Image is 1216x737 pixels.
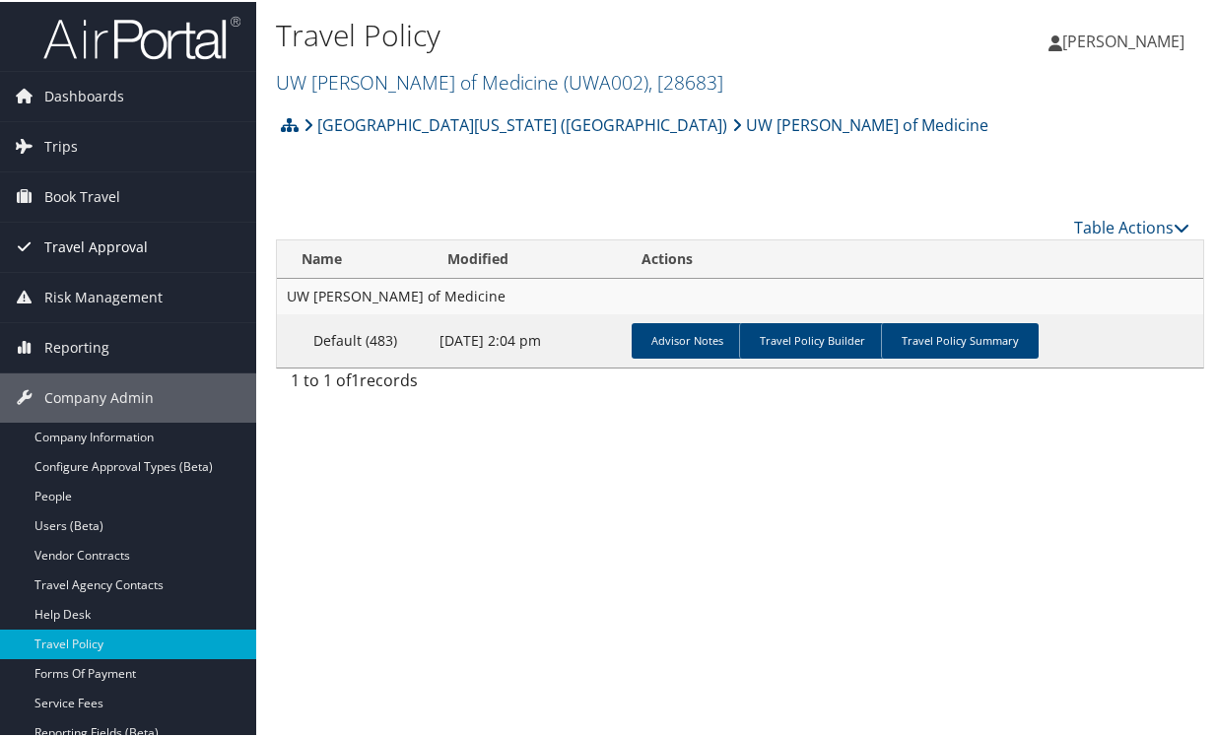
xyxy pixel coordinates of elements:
th: Modified: activate to sort column ascending [430,238,625,277]
a: Advisor Notes [632,321,743,357]
span: Reporting [44,321,109,370]
td: Default (483) [277,312,430,366]
span: Company Admin [44,371,154,421]
a: Travel Policy Builder [739,321,885,357]
a: [GEOGRAPHIC_DATA][US_STATE] ([GEOGRAPHIC_DATA]) [304,103,727,143]
span: , [ 28683 ] [648,67,723,94]
a: Table Actions [1074,215,1189,236]
a: UW [PERSON_NAME] of Medicine [276,67,723,94]
td: [DATE] 2:04 pm [430,312,625,366]
div: 1 to 1 of records [291,367,494,400]
a: UW [PERSON_NAME] of Medicine [732,103,988,143]
span: Risk Management [44,271,163,320]
span: ( UWA002 ) [564,67,648,94]
span: Trips [44,120,78,169]
a: [PERSON_NAME] [1048,10,1204,69]
td: UW [PERSON_NAME] of Medicine [277,277,1203,312]
img: airportal-logo.png [43,13,240,59]
th: Name: activate to sort column ascending [277,238,430,277]
span: Travel Approval [44,221,148,270]
span: [PERSON_NAME] [1062,29,1184,50]
h1: Travel Policy [276,13,895,54]
span: 1 [351,368,360,389]
span: Book Travel [44,170,120,220]
span: Dashboards [44,70,124,119]
a: Travel Policy Summary [881,321,1039,357]
th: Actions [624,238,1203,277]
